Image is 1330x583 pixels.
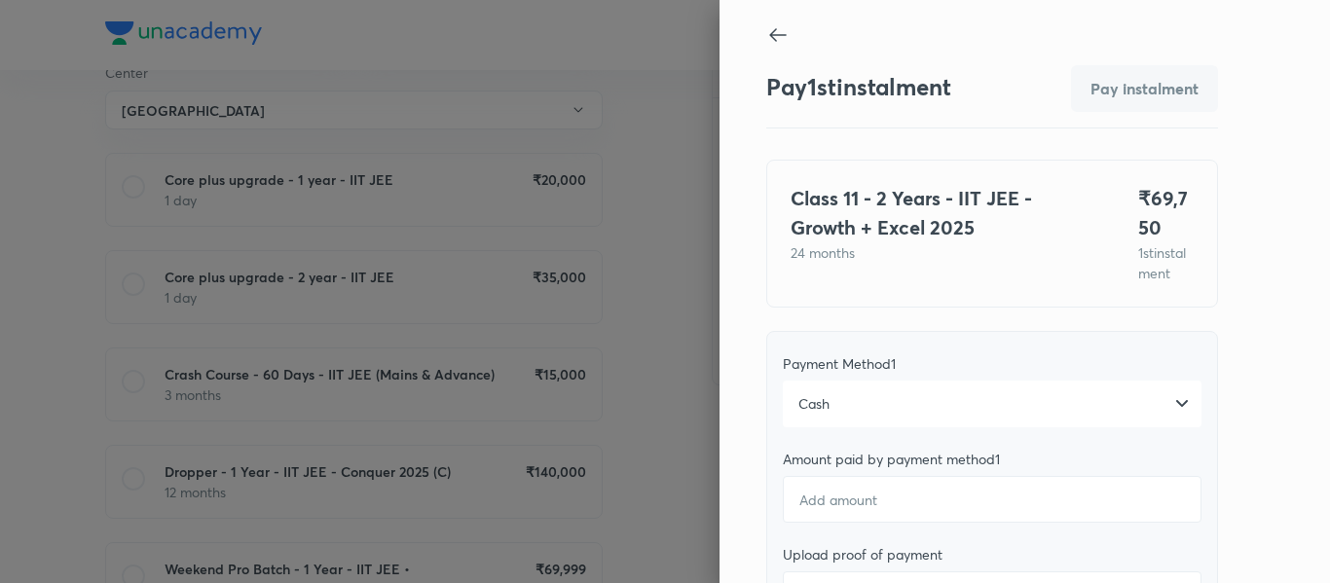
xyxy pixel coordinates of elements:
[783,355,1201,373] div: Payment Method 1
[791,184,1091,242] h4: Class 11 - 2 Years - IIT JEE - Growth + Excel 2025
[766,73,951,101] h3: Pay 1 st instalment
[1071,65,1218,112] div: Total amount is not matching instalment amount
[783,451,1201,468] div: Amount paid by payment method 1
[1071,65,1218,112] button: Pay instalment
[798,394,830,414] span: Cash
[783,476,1201,523] input: Add amount
[1138,242,1194,283] p: 1 st instalment
[1138,184,1194,242] h4: ₹ 69,750
[791,242,1091,263] p: 24 months
[783,546,1201,564] div: Upload proof of payment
